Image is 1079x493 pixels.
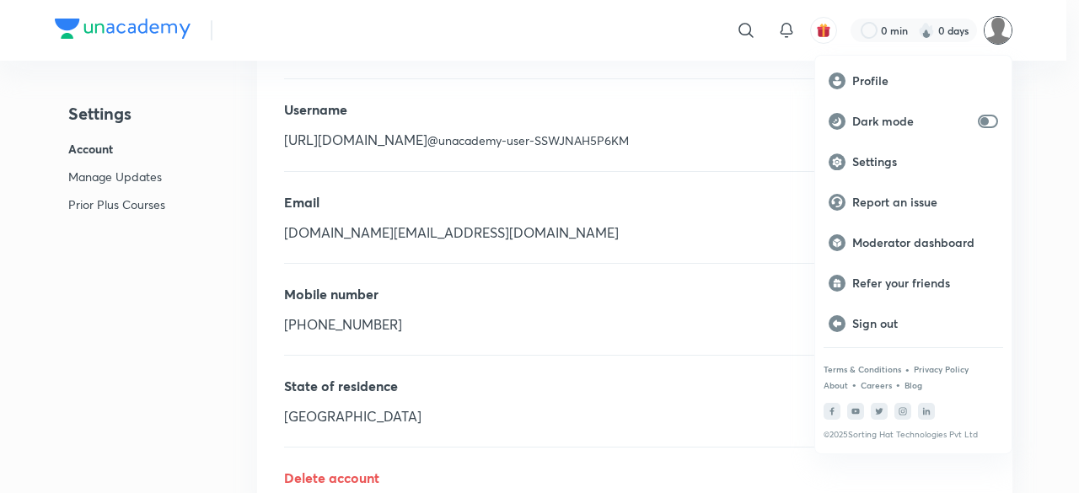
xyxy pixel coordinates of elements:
a: Terms & Conditions [824,364,901,374]
a: Profile [815,61,1012,101]
p: Profile [852,73,998,88]
p: Refer your friends [852,276,998,291]
a: Careers [861,380,892,390]
div: • [851,377,857,392]
a: Privacy Policy [914,364,969,374]
p: © 2025 Sorting Hat Technologies Pvt Ltd [824,430,1003,440]
a: About [824,380,848,390]
p: Settings [852,154,998,169]
a: Refer your friends [815,263,1012,303]
div: • [895,377,901,392]
a: Blog [905,380,922,390]
p: Sign out [852,316,998,331]
a: Settings [815,142,1012,182]
p: Report an issue [852,195,998,210]
div: • [905,362,910,377]
p: Dark mode [852,114,971,129]
a: Moderator dashboard [815,222,1012,263]
p: Moderator dashboard [852,235,998,250]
